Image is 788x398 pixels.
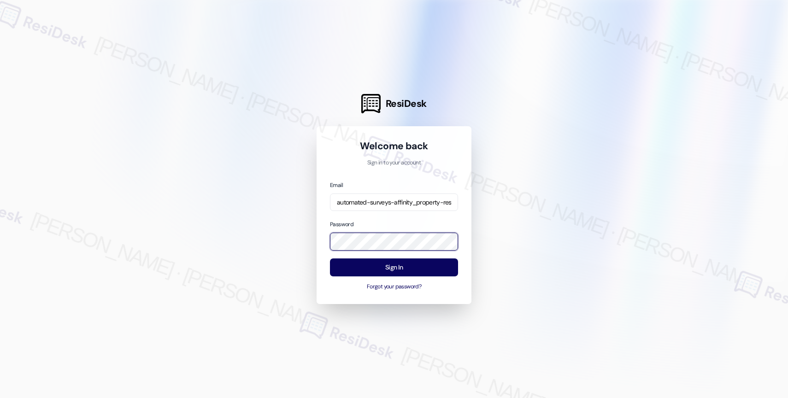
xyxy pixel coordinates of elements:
[330,193,458,211] input: name@example.com
[330,140,458,152] h1: Welcome back
[386,97,427,110] span: ResiDesk
[330,283,458,291] button: Forgot your password?
[330,181,343,189] label: Email
[330,221,353,228] label: Password
[330,258,458,276] button: Sign In
[330,159,458,167] p: Sign in to your account
[361,94,381,113] img: ResiDesk Logo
